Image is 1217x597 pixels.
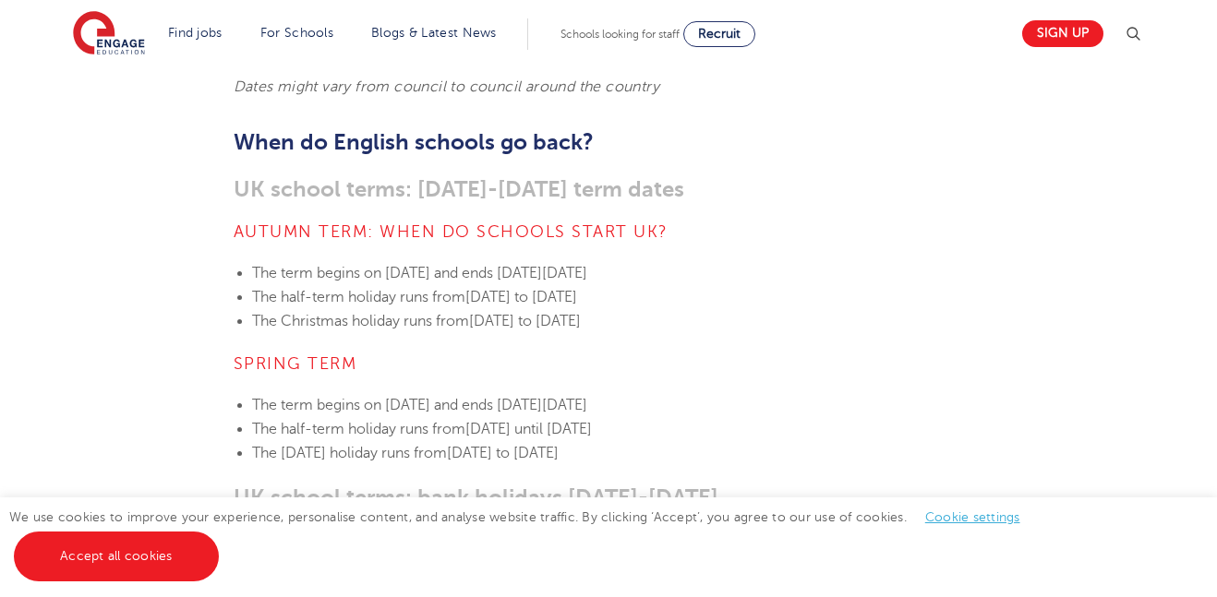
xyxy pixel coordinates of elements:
a: Blogs & Latest News [371,26,497,40]
span: The half-term holiday runs from [252,289,465,305]
span: The half-term holiday runs from [252,421,465,437]
span: [DATE] to [DATE] [469,313,581,329]
span: The [DATE] holiday runs from [252,445,447,461]
a: For Schools [260,26,333,40]
span: The term begins on [252,265,381,281]
span: [DATE] to [DATE] [465,289,577,305]
span: The Christmas holiday runs from [252,313,469,329]
a: Recruit [683,21,755,47]
em: Dates might vary from council to council around the country [234,78,660,95]
a: Cookie settings [925,510,1020,524]
span: [DATE] and ends [DATE][DATE] [385,265,587,281]
span: [DATE] to [DATE] [447,445,559,461]
h2: When do English schools go back? [234,126,984,158]
span: Recruit [698,27,741,41]
span: [DATE] until [DATE] [465,421,592,437]
a: Accept all cookies [14,531,219,581]
img: Engage Education [73,11,145,57]
span: Autumn term: When do schools start UK? [234,222,669,241]
span: [DATE] and ends [DATE][DATE] [385,397,587,413]
a: Sign up [1022,20,1103,47]
span: Schools looking for staff [560,28,680,41]
span: UK school terms: [DATE]-[DATE] term dates [234,176,684,202]
a: Find jobs [168,26,223,40]
span: The term begins on [252,397,381,413]
span: We use cookies to improve your experience, personalise content, and analyse website traffic. By c... [9,510,1039,563]
span: Spring term [234,354,357,373]
span: UK school terms: bank holidays [DATE]-[DATE] [234,484,718,510]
